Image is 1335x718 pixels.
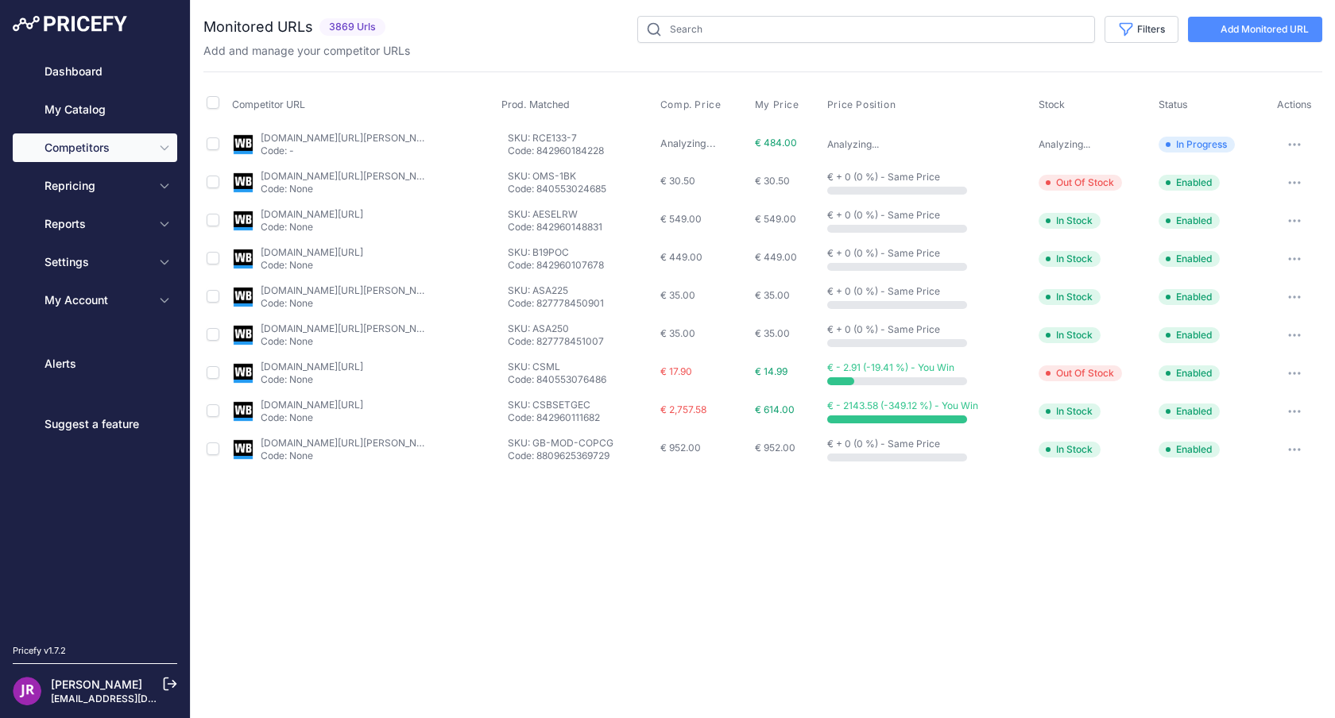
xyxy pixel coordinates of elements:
[1105,16,1178,43] button: Filters
[755,251,797,263] span: € 449.00
[1039,213,1101,229] span: In Stock
[508,361,654,373] p: SKU: CSML
[508,170,654,183] p: SKU: OMS-1BK
[827,323,940,335] span: € + 0 (0 %) - Same Price
[1159,213,1220,229] span: Enabled
[261,132,440,144] a: [DOMAIN_NAME][URL][PERSON_NAME]
[261,411,363,424] p: Code: None
[508,284,654,297] p: SKU: ASA225
[232,98,305,110] span: Competitor URL
[827,171,940,183] span: € + 0 (0 %) - Same Price
[508,145,654,157] p: Code: 842960184228
[1039,251,1101,267] span: In Stock
[1039,289,1101,305] span: In Stock
[1159,403,1220,419] span: Enabled
[261,437,440,449] a: [DOMAIN_NAME][URL][PERSON_NAME]
[1159,327,1220,343] span: Enabled
[1039,365,1122,381] span: Out Of Stock
[13,57,177,86] a: Dashboard
[827,361,954,373] span: € - 2.91 (-19.41 %) - You Win
[1159,137,1235,152] span: In Progress
[508,221,654,234] p: Code: 842960148831
[508,259,654,272] p: Code: 842960107678
[261,399,363,411] a: [DOMAIN_NAME][URL]
[1159,98,1188,110] span: Status
[508,183,654,195] p: Code: 840553024685
[44,216,149,232] span: Reports
[508,132,654,145] p: SKU: RCE133-7
[1159,442,1220,457] span: Enabled
[660,137,716,149] span: Analyzing...
[508,246,654,259] p: SKU: B19POC
[508,297,654,310] p: Code: 827778450901
[261,259,363,272] p: Code: None
[1159,365,1220,381] span: Enabled
[203,16,313,38] h2: Monitored URLs
[261,450,426,462] p: Code: None
[755,137,797,149] span: € 484.00
[1039,403,1101,419] span: In Stock
[261,335,426,348] p: Code: None
[660,365,692,377] span: € 17.90
[660,98,722,111] span: Comp. Price
[660,289,695,301] span: € 35.00
[51,677,142,691] a: [PERSON_NAME]
[508,208,654,221] p: SKU: AESELRW
[755,175,790,187] span: € 30.50
[1039,327,1101,343] span: In Stock
[261,208,363,220] a: [DOMAIN_NAME][URL]
[827,400,978,411] span: € - 2143.58 (-349.12 %) - You Win
[1277,98,1312,110] span: Actions
[44,178,149,194] span: Repricing
[261,373,363,386] p: Code: None
[660,175,695,187] span: € 30.50
[660,213,702,225] span: € 549.00
[1039,138,1153,151] p: Analyzing...
[660,98,725,111] button: Comp. Price
[827,285,940,297] span: € + 0 (0 %) - Same Price
[637,16,1095,43] input: Search
[261,297,426,310] p: Code: None
[827,98,899,111] button: Price Position
[755,98,799,111] span: My Price
[508,399,654,411] p: SKU: CSBSETGEC
[755,365,787,377] span: € 14.99
[508,437,654,450] p: SKU: GB-MOD-COPCG
[827,209,940,221] span: € + 0 (0 %) - Same Price
[13,57,177,625] nav: Sidebar
[261,246,363,258] a: [DOMAIN_NAME][URL]
[755,289,790,301] span: € 35.00
[508,322,654,335] p: SKU: ASA250
[827,98,896,111] span: Price Position
[827,438,940,450] span: € + 0 (0 %) - Same Price
[827,138,1032,151] p: Analyzing...
[261,361,363,373] a: [DOMAIN_NAME][URL]
[1039,175,1122,191] span: Out Of Stock
[755,442,795,454] span: € 952.00
[508,335,654,348] p: Code: 827778451007
[203,43,410,59] p: Add and manage your competitor URLs
[13,349,177,378] a: Alerts
[755,213,796,225] span: € 549.00
[508,411,654,424] p: Code: 842960111682
[660,327,695,339] span: € 35.00
[13,95,177,124] a: My Catalog
[755,98,803,111] button: My Price
[755,403,795,415] span: € 614.00
[13,16,127,32] img: Pricefy Logo
[755,327,790,339] span: € 35.00
[13,133,177,162] button: Competitors
[660,442,701,454] span: € 952.00
[44,140,149,156] span: Competitors
[261,145,426,157] p: Code: -
[13,172,177,200] button: Repricing
[261,170,440,182] a: [DOMAIN_NAME][URL][PERSON_NAME]
[508,450,654,462] p: Code: 8809625369729
[1039,98,1065,110] span: Stock
[13,644,66,658] div: Pricefy v1.7.2
[1159,251,1220,267] span: Enabled
[319,18,385,37] span: 3869 Urls
[13,248,177,276] button: Settings
[44,254,149,270] span: Settings
[501,98,570,110] span: Prod. Matched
